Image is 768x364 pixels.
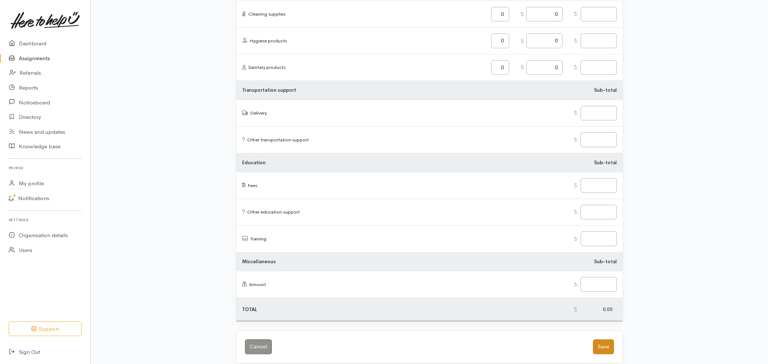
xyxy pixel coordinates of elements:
td: Hygiene products [236,28,486,54]
a: Cancel [245,339,272,354]
h6: Settings [9,215,82,225]
b: Transportation support [242,87,296,93]
h6: Profile [9,163,82,173]
td: Training [236,226,568,252]
td: Cleaning supplies [236,1,486,28]
button: Support [9,322,82,336]
td: Other transportation support [236,127,568,153]
td: Fees [236,172,568,199]
td: Sub-total [568,252,623,271]
td: Sanitary products [236,54,486,81]
b: Education [242,160,266,166]
td: Sub-total [568,81,623,100]
b: Miscellaneous [242,258,276,265]
td: Sub-total [568,153,623,172]
td: Delivery [236,100,568,127]
td: Other education support [236,199,568,226]
td: TOTAL [236,298,568,321]
td: Amount [236,271,568,298]
button: Save [593,339,614,354]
